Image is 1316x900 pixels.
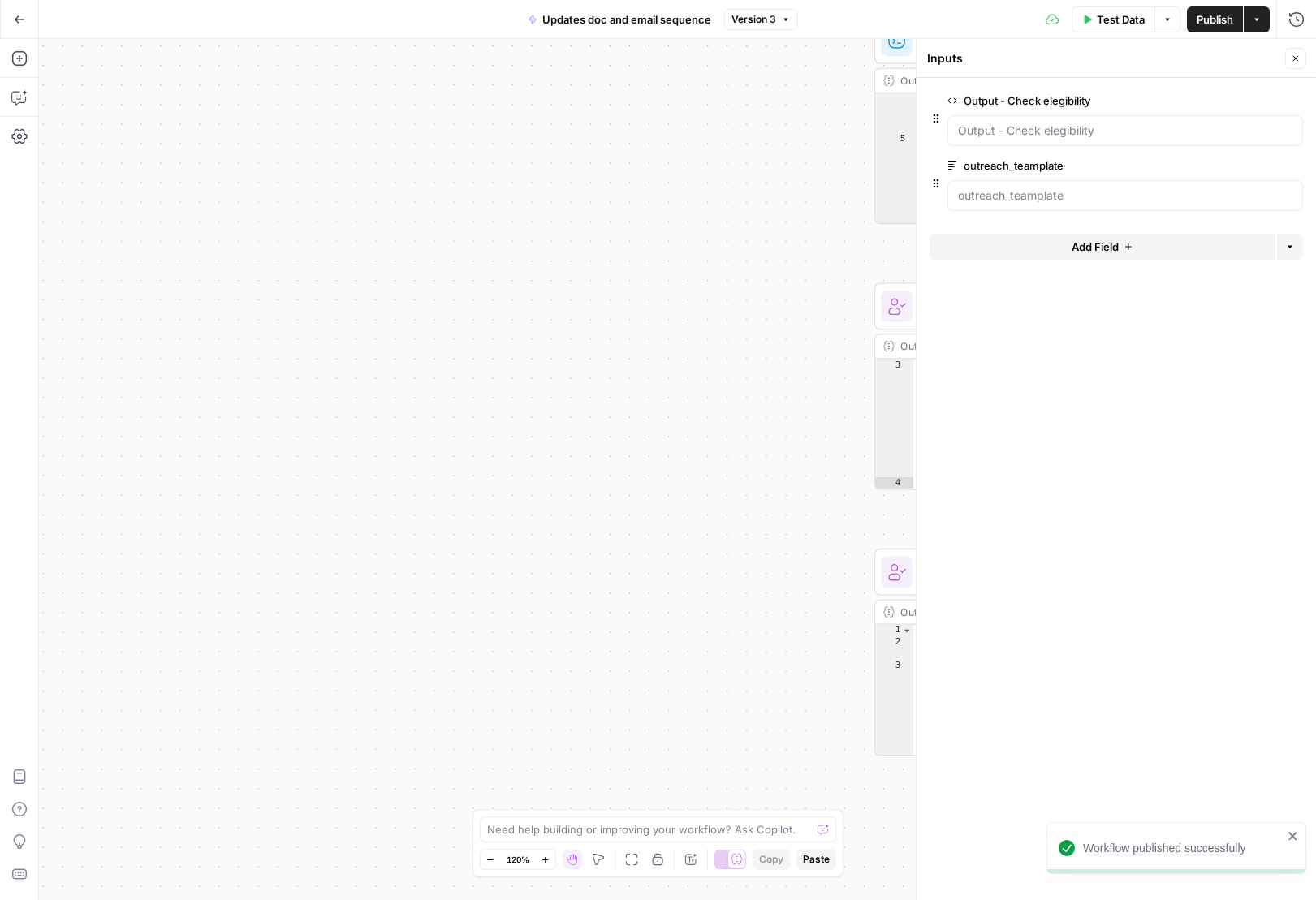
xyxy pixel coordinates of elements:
[796,849,836,870] button: Paste
[518,6,721,32] button: Updates doc and email sequence
[958,123,1292,139] input: Output - Check elegibility
[753,849,790,870] button: Copy
[759,852,783,867] span: Copy
[900,604,1123,619] div: Output
[731,12,776,27] span: Version 3
[1083,840,1283,856] div: Workflow published successfully
[1072,6,1154,32] button: Test Data
[507,853,529,866] span: 120%
[875,133,918,297] div: 5
[874,17,1177,224] div: Run Code · PythonFormat Follow-up Emails for SelectionStep 13Output base—with specific language y...
[875,660,913,777] div: 3
[900,338,1123,354] div: Output
[875,477,913,489] div: 4
[930,234,1275,260] button: Add Field
[724,9,798,30] button: Version 3
[874,814,1177,861] div: Multiple OutputsFormat Email SequenceStep 5
[1288,829,1299,842] button: close
[947,157,1211,174] label: outreach_teamplate
[900,73,1123,88] div: Output
[803,852,830,867] span: Paste
[947,93,1211,109] label: Output - Check elegibility
[875,360,913,477] div: 3
[927,50,963,67] textarea: Inputs
[874,549,1177,756] div: Human ReviewEdit Follow-up EmailsStep 16Output{ "edited_first_followup_subject":"The Vanta articl...
[1072,239,1119,255] span: Add Field
[1187,6,1243,32] button: Publish
[1097,11,1145,28] span: Test Data
[875,625,913,636] div: 1
[874,282,1177,489] div: Human ReviewSelect Follow-up EmailsStep 18Output to clarify anything.", "selected_final_followup_...
[1197,11,1233,28] span: Publish
[875,636,913,660] div: 2
[958,187,1292,204] input: outreach_teamplate
[542,11,711,28] span: Updates doc and email sequence
[902,625,913,636] span: Toggle code folding, rows 1 through 6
